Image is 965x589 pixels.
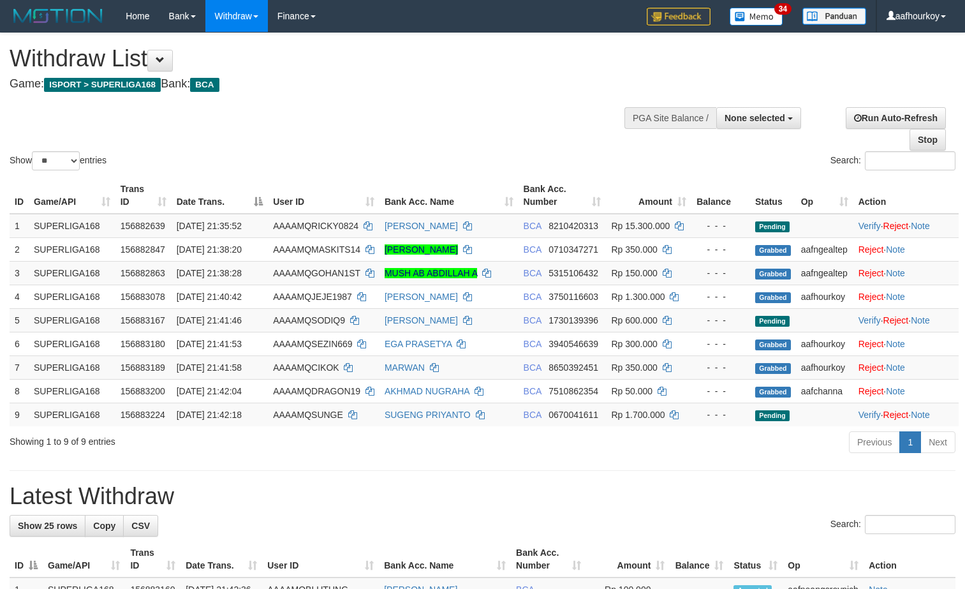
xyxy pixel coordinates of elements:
[180,541,262,578] th: Date Trans.: activate to sort column ascending
[611,410,665,420] span: Rp 1.700.000
[177,221,242,231] span: [DATE] 21:35:52
[273,410,343,420] span: AAAAMQSUNGE
[385,244,458,255] a: [PERSON_NAME]
[886,244,905,255] a: Note
[611,292,665,302] span: Rp 1.300.000
[755,245,791,256] span: Grabbed
[10,78,631,91] h4: Game: Bank:
[830,151,955,170] label: Search:
[524,244,541,255] span: BCA
[606,177,691,214] th: Amount: activate to sort column ascending
[549,221,598,231] span: Copy 8210420313 to clipboard
[121,362,165,373] span: 156883189
[755,339,791,350] span: Grabbed
[385,292,458,302] a: [PERSON_NAME]
[755,292,791,303] span: Grabbed
[177,339,242,349] span: [DATE] 21:41:53
[696,220,745,232] div: - - -
[858,386,884,396] a: Reject
[549,244,598,255] span: Copy 0710347271 to clipboard
[524,410,541,420] span: BCA
[696,408,745,421] div: - - -
[85,515,124,537] a: Copy
[846,107,946,129] a: Run Auto-Refresh
[115,177,172,214] th: Trans ID: activate to sort column ascending
[830,515,955,534] label: Search:
[29,214,115,238] td: SUPERLIGA168
[549,339,598,349] span: Copy 3940546639 to clipboard
[121,221,165,231] span: 156882639
[920,431,955,453] a: Next
[10,6,107,26] img: MOTION_logo.png
[29,379,115,403] td: SUPERLIGA168
[670,541,728,578] th: Balance: activate to sort column ascending
[29,355,115,379] td: SUPERLIGA168
[883,315,909,325] a: Reject
[750,177,796,214] th: Status
[858,268,884,278] a: Reject
[32,151,80,170] select: Showentries
[883,410,909,420] a: Reject
[899,431,921,453] a: 1
[385,315,458,325] a: [PERSON_NAME]
[586,541,670,578] th: Amount: activate to sort column ascending
[858,292,884,302] a: Reject
[549,315,598,325] span: Copy 1730139396 to clipboard
[696,314,745,327] div: - - -
[858,362,884,373] a: Reject
[696,267,745,280] div: - - -
[385,268,478,278] a: MUSH AB ABDILLAH A
[121,315,165,325] span: 156883167
[524,339,541,349] span: BCA
[716,107,801,129] button: None selected
[611,386,652,396] span: Rp 50.000
[911,221,930,231] a: Note
[549,362,598,373] span: Copy 8650392451 to clipboard
[123,515,158,537] a: CSV
[755,316,790,327] span: Pending
[853,379,959,403] td: ·
[273,386,360,396] span: AAAAMQDRAGON19
[121,410,165,420] span: 156883224
[755,387,791,398] span: Grabbed
[853,355,959,379] td: ·
[796,355,853,379] td: aafhourkoy
[624,107,716,129] div: PGA Site Balance /
[886,339,905,349] a: Note
[865,515,955,534] input: Search:
[10,379,29,403] td: 8
[696,361,745,374] div: - - -
[886,268,905,278] a: Note
[524,386,541,396] span: BCA
[29,177,115,214] th: Game/API: activate to sort column ascending
[524,315,541,325] span: BCA
[385,339,452,349] a: EGA PRASETYA
[273,315,345,325] span: AAAAMQSODIQ9
[865,151,955,170] input: Search:
[10,515,85,537] a: Show 25 rows
[10,285,29,308] td: 4
[796,177,853,214] th: Op: activate to sort column ascending
[10,261,29,285] td: 3
[121,339,165,349] span: 156883180
[177,410,242,420] span: [DATE] 21:42:18
[853,214,959,238] td: · ·
[549,386,598,396] span: Copy 7510862354 to clipboard
[44,78,161,92] span: ISPORT > SUPERLIGA168
[910,129,946,151] a: Stop
[268,177,379,214] th: User ID: activate to sort column ascending
[18,521,77,531] span: Show 25 rows
[725,113,785,123] span: None selected
[611,362,657,373] span: Rp 350.000
[273,292,352,302] span: AAAAMQJEJE1987
[190,78,219,92] span: BCA
[755,410,790,421] span: Pending
[549,410,598,420] span: Copy 0670041611 to clipboard
[121,244,165,255] span: 156882847
[385,386,469,396] a: AKHMAD NUGRAHA
[755,269,791,280] span: Grabbed
[647,8,711,26] img: Feedback.jpg
[911,315,930,325] a: Note
[858,221,881,231] a: Verify
[755,363,791,374] span: Grabbed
